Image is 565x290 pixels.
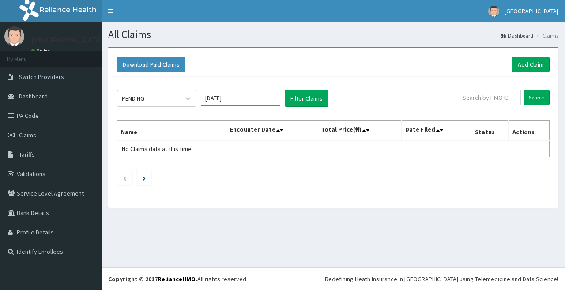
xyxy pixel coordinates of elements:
[117,121,226,141] th: Name
[117,57,185,72] button: Download Paid Claims
[457,90,521,105] input: Search by HMO ID
[325,275,558,283] div: Redefining Heath Insurance in [GEOGRAPHIC_DATA] using Telemedicine and Data Science!
[31,36,104,44] p: [GEOGRAPHIC_DATA]
[143,174,146,182] a: Next page
[108,275,197,283] strong: Copyright © 2017 .
[226,121,317,141] th: Encounter Date
[4,26,24,46] img: User Image
[123,174,127,182] a: Previous page
[158,275,196,283] a: RelianceHMO
[488,6,499,17] img: User Image
[505,7,558,15] span: [GEOGRAPHIC_DATA]
[512,57,550,72] a: Add Claim
[401,121,471,141] th: Date Filed
[122,145,193,153] span: No Claims data at this time.
[524,90,550,105] input: Search
[317,121,401,141] th: Total Price(₦)
[19,131,36,139] span: Claims
[508,121,549,141] th: Actions
[122,94,144,103] div: PENDING
[102,267,565,290] footer: All rights reserved.
[108,29,558,40] h1: All Claims
[471,121,508,141] th: Status
[19,73,64,81] span: Switch Providers
[19,92,48,100] span: Dashboard
[31,48,52,54] a: Online
[201,90,280,106] input: Select Month and Year
[19,151,35,158] span: Tariffs
[501,32,533,39] a: Dashboard
[285,90,328,107] button: Filter Claims
[534,32,558,39] li: Claims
